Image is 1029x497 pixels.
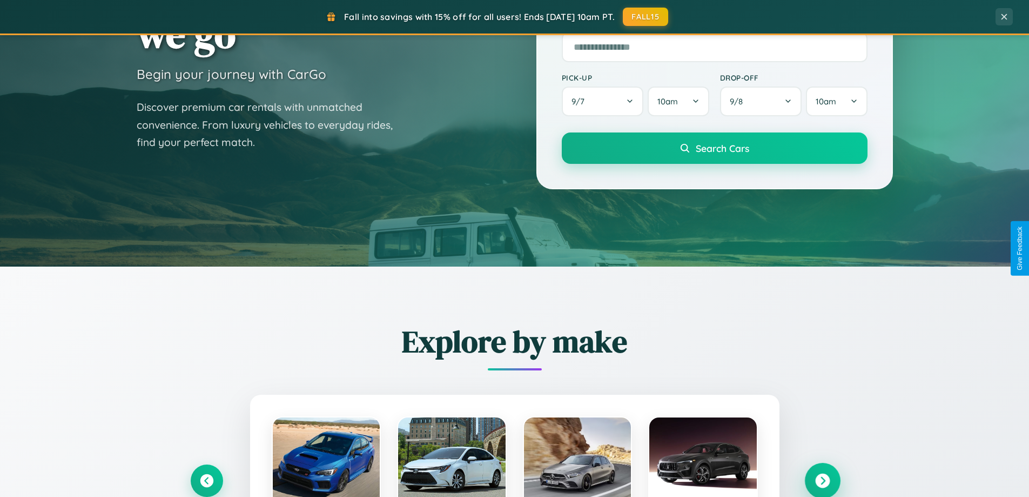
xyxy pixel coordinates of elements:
h2: Explore by make [191,321,839,362]
button: 10am [648,87,709,116]
button: Search Cars [562,132,867,164]
span: 10am [816,96,836,107]
div: Give Feedback [1016,227,1024,270]
button: 9/7 [562,87,644,116]
p: Discover premium car rentals with unmatched convenience. From luxury vehicles to everyday rides, ... [137,98,407,151]
button: FALL15 [623,8,668,26]
button: 10am [806,87,867,116]
span: 9 / 7 [571,96,590,107]
span: Fall into savings with 15% off for all users! Ends [DATE] 10am PT. [344,11,615,22]
label: Drop-off [720,73,867,82]
span: 9 / 8 [730,96,748,107]
h3: Begin your journey with CarGo [137,66,326,82]
button: 9/8 [720,87,802,116]
span: Search Cars [696,142,749,154]
label: Pick-up [562,73,709,82]
span: 10am [657,96,678,107]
